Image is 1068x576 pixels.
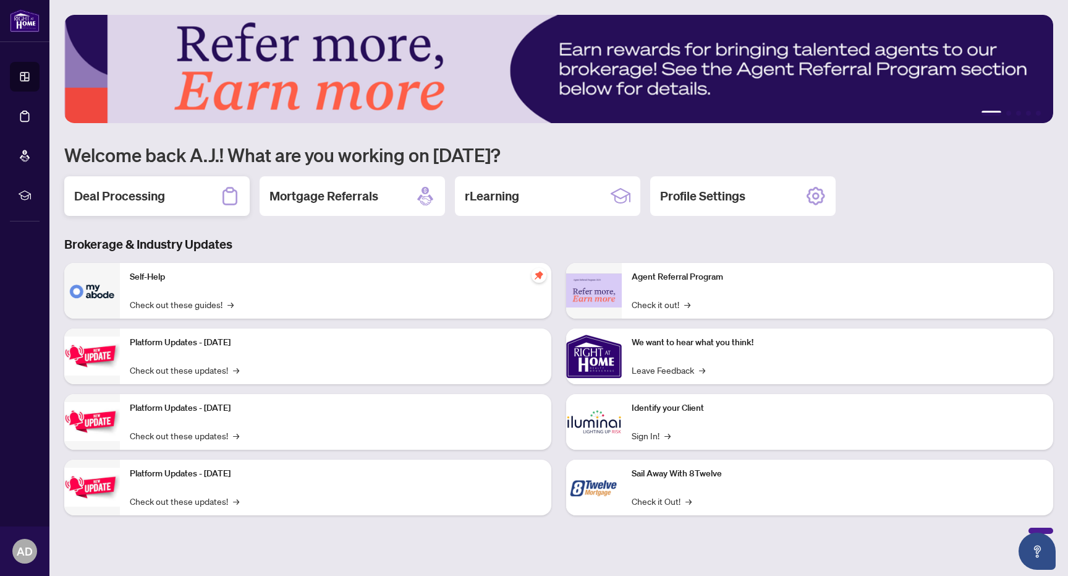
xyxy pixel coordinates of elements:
a: Check out these updates!→ [130,494,239,508]
a: Check out these updates!→ [130,363,239,377]
img: Slide 0 [64,15,1053,123]
a: Check it Out!→ [632,494,692,508]
p: Agent Referral Program [632,270,1043,284]
a: Check out these guides!→ [130,298,234,311]
img: Platform Updates - June 23, 2025 [64,468,120,507]
button: 4 [1026,111,1031,116]
img: Platform Updates - July 21, 2025 [64,337,120,376]
button: 2 [1006,111,1011,116]
span: → [233,363,239,377]
span: → [233,494,239,508]
p: Identify your Client [632,402,1043,415]
h2: Deal Processing [74,187,165,205]
span: → [664,429,671,442]
span: → [684,298,690,311]
h2: rLearning [465,187,519,205]
h1: Welcome back A.J.! What are you working on [DATE]? [64,143,1053,166]
span: → [685,494,692,508]
h3: Brokerage & Industry Updates [64,236,1053,253]
button: 3 [1016,111,1021,116]
a: Leave Feedback→ [632,363,705,377]
img: Sail Away With 8Twelve [566,460,622,515]
span: → [227,298,234,311]
img: logo [10,9,40,32]
p: Platform Updates - [DATE] [130,336,541,350]
span: AD [17,543,33,560]
span: → [699,363,705,377]
h2: Mortgage Referrals [269,187,378,205]
button: Open asap [1019,533,1056,570]
img: We want to hear what you think! [566,329,622,384]
span: pushpin [532,268,546,283]
img: Platform Updates - July 8, 2025 [64,402,120,441]
a: Check out these updates!→ [130,429,239,442]
p: Platform Updates - [DATE] [130,467,541,481]
span: → [233,429,239,442]
h2: Profile Settings [660,187,745,205]
p: Sail Away With 8Twelve [632,467,1043,481]
img: Identify your Client [566,394,622,450]
a: Sign In!→ [632,429,671,442]
p: Platform Updates - [DATE] [130,402,541,415]
p: We want to hear what you think! [632,336,1043,350]
img: Agent Referral Program [566,273,622,307]
a: Check it out!→ [632,298,690,311]
img: Self-Help [64,263,120,319]
button: 1 [981,111,1001,116]
button: 5 [1036,111,1041,116]
p: Self-Help [130,270,541,284]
